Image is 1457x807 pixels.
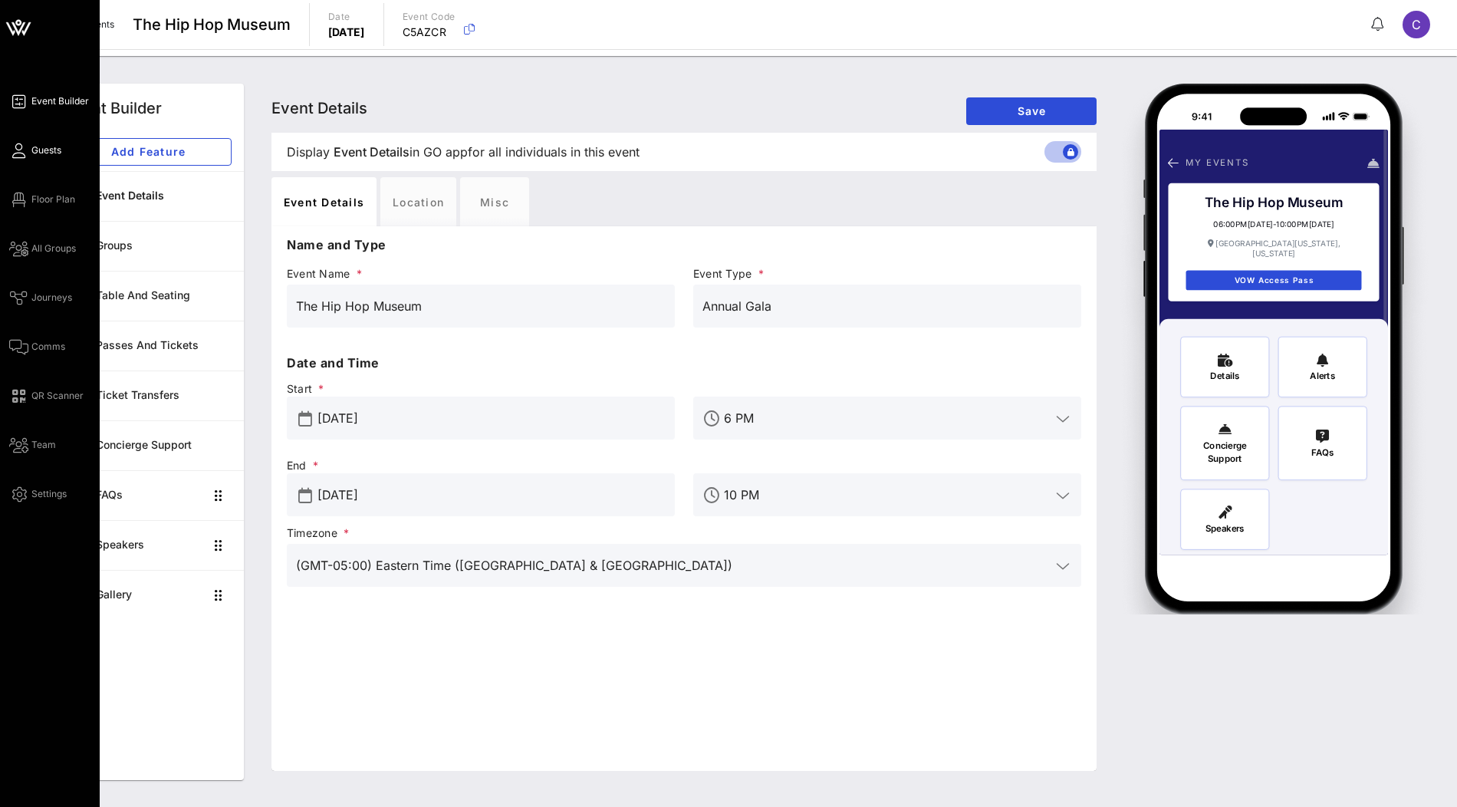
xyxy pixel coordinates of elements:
span: QR Scanner [31,389,84,403]
div: Passes and Tickets [96,339,232,352]
button: Add Feature [64,138,232,166]
span: Display in GO app [287,143,640,161]
button: Save [966,97,1097,125]
input: Event Type [702,294,1072,318]
input: Start Time [724,406,1051,430]
div: Location [380,177,456,226]
span: Save [978,104,1084,117]
a: Settings [9,485,67,503]
div: C [1403,11,1430,38]
div: FAQs [96,489,204,502]
input: End Time [724,483,1051,507]
span: All Groups [31,242,76,255]
span: Event Type [693,266,1081,282]
span: Journeys [31,291,72,305]
input: Start Date [317,406,666,430]
div: Event Details [96,189,232,203]
span: Comms [31,340,65,354]
a: Concierge Support [52,420,244,470]
a: Event Details [52,171,244,221]
a: Team [9,436,56,454]
p: Name and Type [287,236,1081,254]
a: FAQs [52,470,244,520]
p: [DATE] [328,25,365,40]
button: prepend icon [298,411,312,427]
a: All Groups [9,239,76,258]
p: Date [328,9,365,25]
a: Groups [52,221,244,271]
div: Event Details [271,177,377,226]
span: Event Builder [31,94,89,108]
a: Speakers [52,520,244,570]
span: Team [31,438,56,452]
input: Timezone [296,553,1051,578]
a: Ticket Transfers [52,371,244,420]
span: for all individuals in this event [468,143,640,161]
a: QR Scanner [9,387,84,405]
a: Table and Seating [52,271,244,321]
a: Passes and Tickets [52,321,244,371]
span: Settings [31,487,67,501]
div: Event Builder [64,97,162,120]
input: End Date [317,483,666,507]
span: Timezone [287,525,1081,541]
button: prepend icon [298,488,312,503]
a: Floor Plan [9,190,75,209]
span: Event Details [334,143,409,161]
p: C5AZCR [403,25,456,40]
p: Event Code [403,9,456,25]
span: End [287,458,675,473]
span: Floor Plan [31,193,75,206]
a: Guests [9,141,61,160]
div: Misc [460,177,529,226]
div: Speakers [96,539,204,552]
a: Event Builder [9,92,89,110]
a: Gallery [52,570,244,620]
div: Gallery [96,588,204,601]
span: Start [287,381,675,397]
div: Groups [96,239,232,252]
span: Guests [31,143,61,157]
div: Table and Seating [96,289,232,302]
a: Journeys [9,288,72,307]
span: Add Feature [77,145,219,158]
span: C [1412,17,1421,32]
span: The Hip Hop Museum [133,13,291,36]
span: Event Details [271,99,367,117]
div: Concierge Support [96,439,232,452]
span: Event Name [287,266,675,282]
a: Comms [9,338,65,356]
div: Ticket Transfers [96,389,232,402]
input: Event Name [296,294,666,318]
p: Date and Time [287,354,1081,372]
